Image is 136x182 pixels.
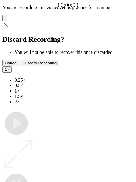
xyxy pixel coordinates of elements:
li: 1.5× [15,94,134,99]
li: You will not be able to recover this once discarded. [15,50,134,55]
button: Discard Recording [21,60,59,66]
p: You are recording this voiceover as practice for training [2,5,134,10]
a: 00:00:00 [58,2,78,8]
li: 2× [15,99,134,105]
li: 0.25× [15,77,134,83]
span: 1 [5,67,7,72]
button: Cancel [2,60,20,66]
li: 0.5× [15,83,134,88]
button: 1× [2,66,12,73]
li: 1× [15,88,134,94]
h2: Discard Recording? [2,35,134,44]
